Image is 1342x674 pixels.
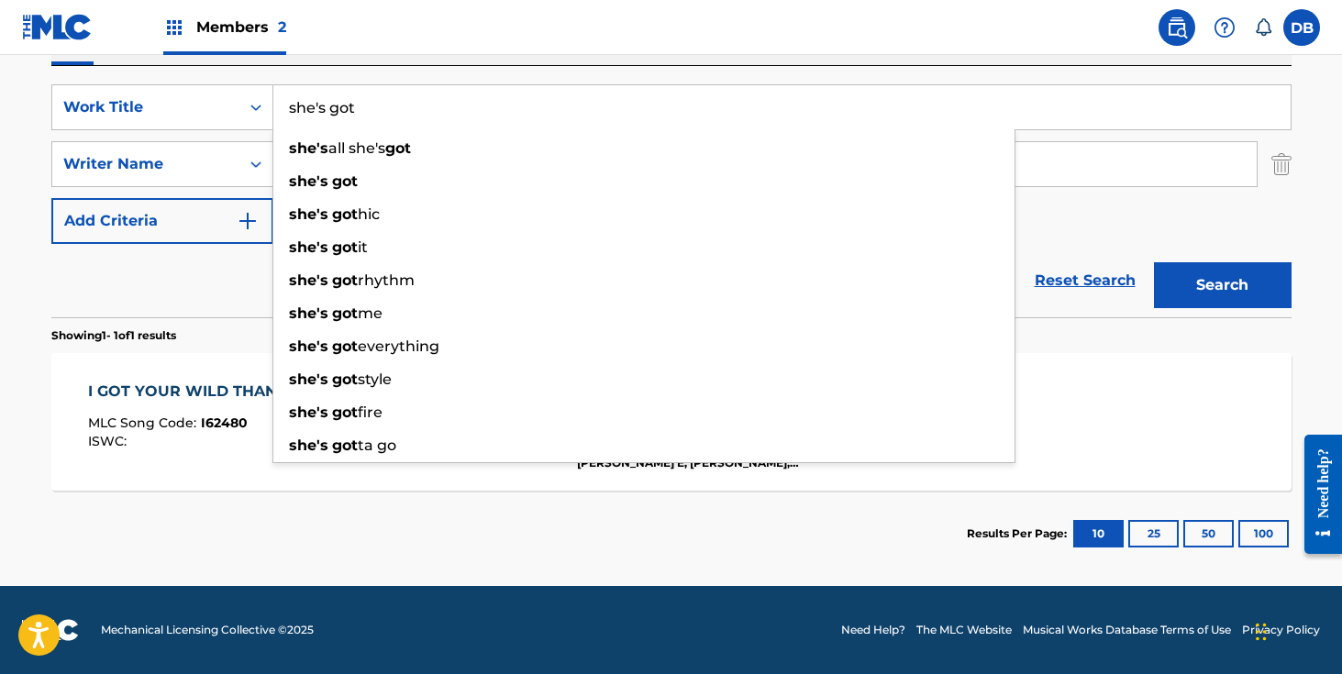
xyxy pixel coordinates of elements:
[358,403,383,421] span: fire
[88,381,297,403] div: I GOT YOUR WILD THANG
[22,619,79,641] img: logo
[1242,622,1320,638] a: Privacy Policy
[332,436,358,454] strong: got
[1154,262,1292,308] button: Search
[332,238,358,256] strong: got
[196,17,286,38] span: Members
[332,403,358,421] strong: got
[289,172,328,190] strong: she's
[88,433,131,449] span: ISWC :
[1256,604,1267,659] div: Drag
[358,337,439,355] span: everything
[358,436,396,454] span: ta go
[332,205,358,223] strong: got
[289,238,328,256] strong: she's
[63,153,228,175] div: Writer Name
[967,525,1071,542] p: Results Per Page:
[278,18,286,36] span: 2
[358,205,380,223] span: hic
[51,327,176,344] p: Showing 1 - 1 of 1 results
[358,370,392,388] span: style
[1214,17,1236,39] img: help
[1238,520,1289,547] button: 100
[88,414,201,431] span: MLC Song Code :
[332,271,358,289] strong: got
[1128,520,1179,547] button: 25
[289,370,328,388] strong: she's
[1026,260,1145,301] a: Reset Search
[1254,18,1272,37] div: Notifications
[1073,520,1124,547] button: 10
[841,622,905,638] a: Need Help?
[332,337,358,355] strong: got
[332,172,358,190] strong: got
[1023,622,1231,638] a: Musical Works Database Terms of Use
[289,436,328,454] strong: she's
[51,198,273,244] button: Add Criteria
[101,622,314,638] span: Mechanical Licensing Collective © 2025
[201,414,248,431] span: I62480
[51,353,1292,491] a: I GOT YOUR WILD THANGMLC Song Code:I62480ISWC:Writers (3)[PERSON_NAME], [PERSON_NAME] [PERSON_NAM...
[358,304,383,322] span: me
[289,304,328,322] strong: she's
[358,271,415,289] span: rhythm
[1271,141,1292,187] img: Delete Criterion
[289,403,328,421] strong: she's
[1183,520,1234,547] button: 50
[916,622,1012,638] a: The MLC Website
[1250,586,1342,674] iframe: Chat Widget
[1159,9,1195,46] a: Public Search
[358,238,368,256] span: it
[289,205,328,223] strong: she's
[51,84,1292,317] form: Search Form
[63,96,228,118] div: Work Title
[1206,9,1243,46] div: Help
[328,139,385,157] span: all she's
[1166,17,1188,39] img: search
[22,14,93,40] img: MLC Logo
[289,271,328,289] strong: she's
[1291,421,1342,569] iframe: Resource Center
[1283,9,1320,46] div: User Menu
[289,337,328,355] strong: she's
[332,304,358,322] strong: got
[385,139,411,157] strong: got
[163,17,185,39] img: Top Rightsholders
[332,370,358,388] strong: got
[237,210,259,232] img: 9d2ae6d4665cec9f34b9.svg
[289,139,328,157] strong: she's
